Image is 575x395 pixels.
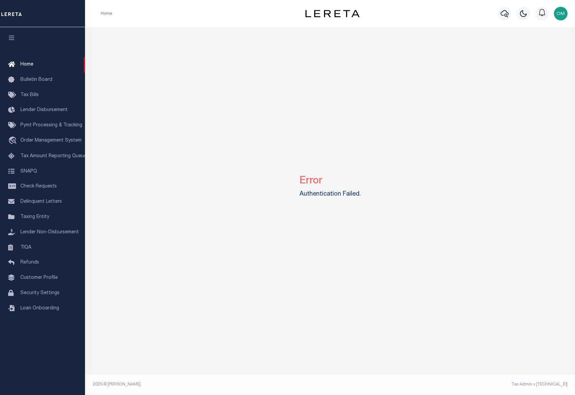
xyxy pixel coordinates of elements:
span: Refunds [20,260,39,265]
span: Customer Profile [20,275,58,280]
span: Home [20,62,33,67]
h2: Error [300,170,361,187]
span: Lender Disbursement [20,108,68,112]
img: logo-dark.svg [305,10,360,17]
span: Pymt Processing & Tracking [20,123,82,128]
li: Home [101,11,112,17]
span: Security Settings [20,291,60,295]
span: Tax Amount Reporting Queue [20,154,87,159]
img: svg+xml;base64,PHN2ZyB4bWxucz0iaHR0cDovL3d3dy53My5vcmcvMjAwMC9zdmciIHBvaW50ZXItZXZlbnRzPSJub25lIi... [554,7,568,20]
span: Order Management System [20,138,82,143]
span: TIQA [20,245,31,250]
span: Check Requests [20,184,57,189]
div: Tax Admin v.[TECHNICAL_ID] [335,381,568,388]
label: Authentication Failed. [300,190,361,199]
span: Lender Non-Disbursement [20,230,79,235]
span: Loan Onboarding [20,306,59,311]
span: Bulletin Board [20,77,52,82]
div: 2025 © [PERSON_NAME]. [88,381,330,388]
span: Delinquent Letters [20,199,62,204]
i: travel_explore [8,137,19,145]
span: Tax Bills [20,93,39,97]
span: SNAPQ [20,169,37,174]
span: Taxing Entity [20,215,49,219]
